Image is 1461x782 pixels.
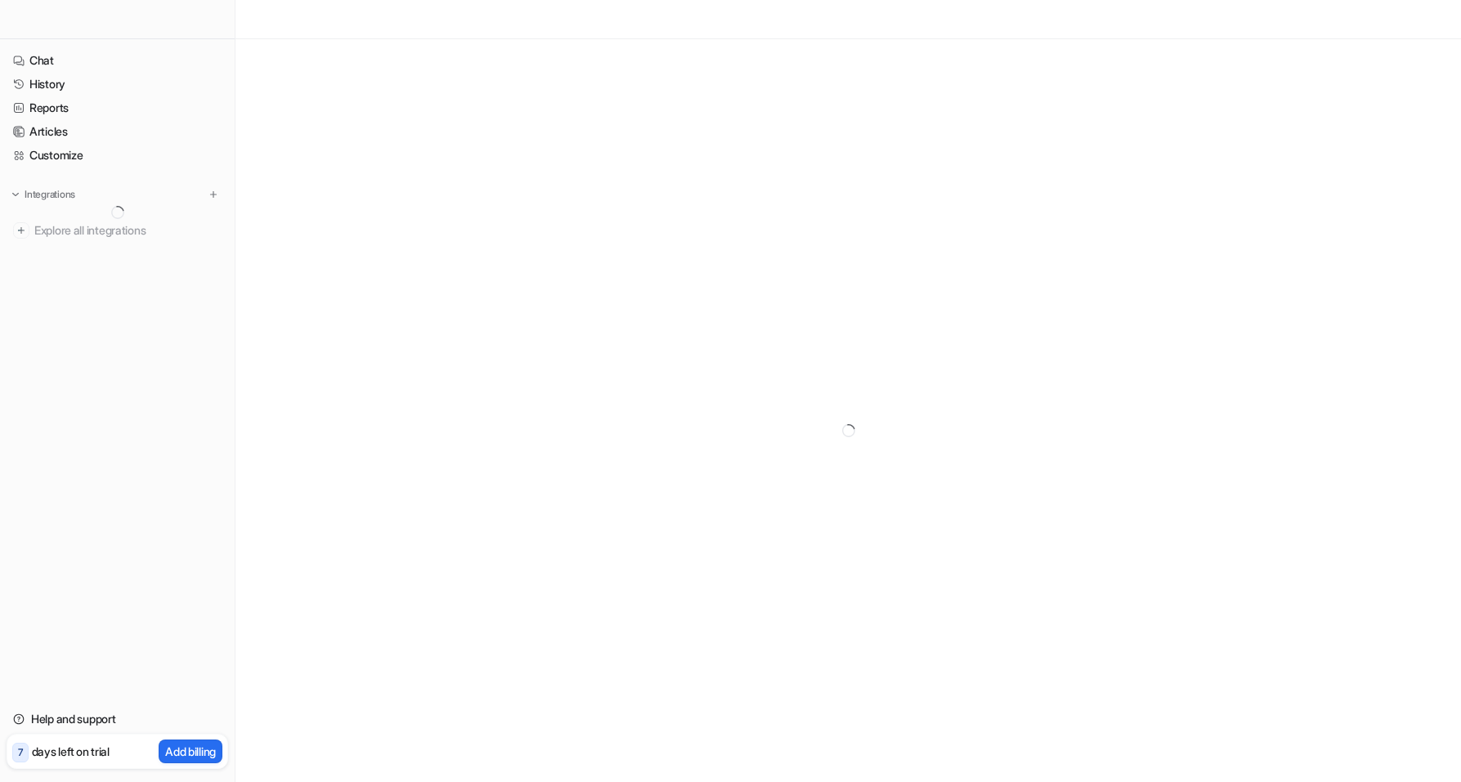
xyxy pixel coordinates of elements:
a: Reports [7,96,228,119]
img: explore all integrations [13,222,29,239]
a: Explore all integrations [7,219,228,242]
button: Integrations [7,186,80,203]
p: 7 [18,745,23,760]
a: History [7,73,228,96]
a: Articles [7,120,228,143]
p: Integrations [25,188,75,201]
img: expand menu [10,189,21,200]
p: days left on trial [32,743,110,760]
p: Add billing [165,743,216,760]
a: Customize [7,144,228,167]
a: Chat [7,49,228,72]
button: Add billing [159,740,222,763]
img: menu_add.svg [208,189,219,200]
span: Explore all integrations [34,217,222,244]
a: Help and support [7,708,228,731]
